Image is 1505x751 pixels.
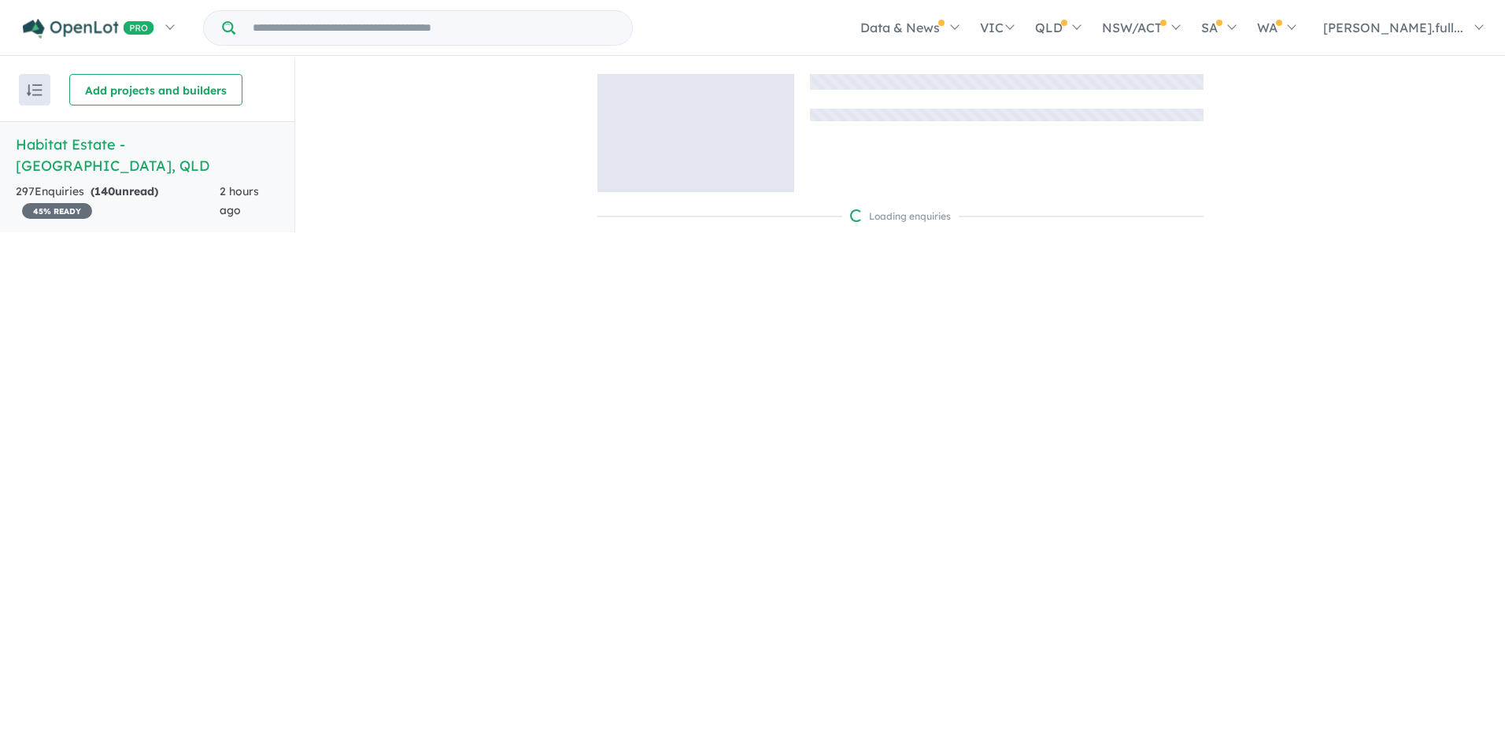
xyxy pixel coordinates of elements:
span: 2 hours ago [220,184,259,217]
input: Try estate name, suburb, builder or developer [239,11,629,45]
span: [PERSON_NAME].full... [1323,20,1463,35]
button: Add projects and builders [69,74,242,105]
img: sort.svg [27,84,43,96]
img: Openlot PRO Logo White [23,19,154,39]
h5: Habitat Estate - [GEOGRAPHIC_DATA] , QLD [16,134,279,176]
span: 140 [94,184,115,198]
div: 297 Enquir ies [16,183,220,220]
strong: ( unread) [91,184,158,198]
div: Loading enquiries [850,209,951,224]
span: 45 % READY [22,203,92,219]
